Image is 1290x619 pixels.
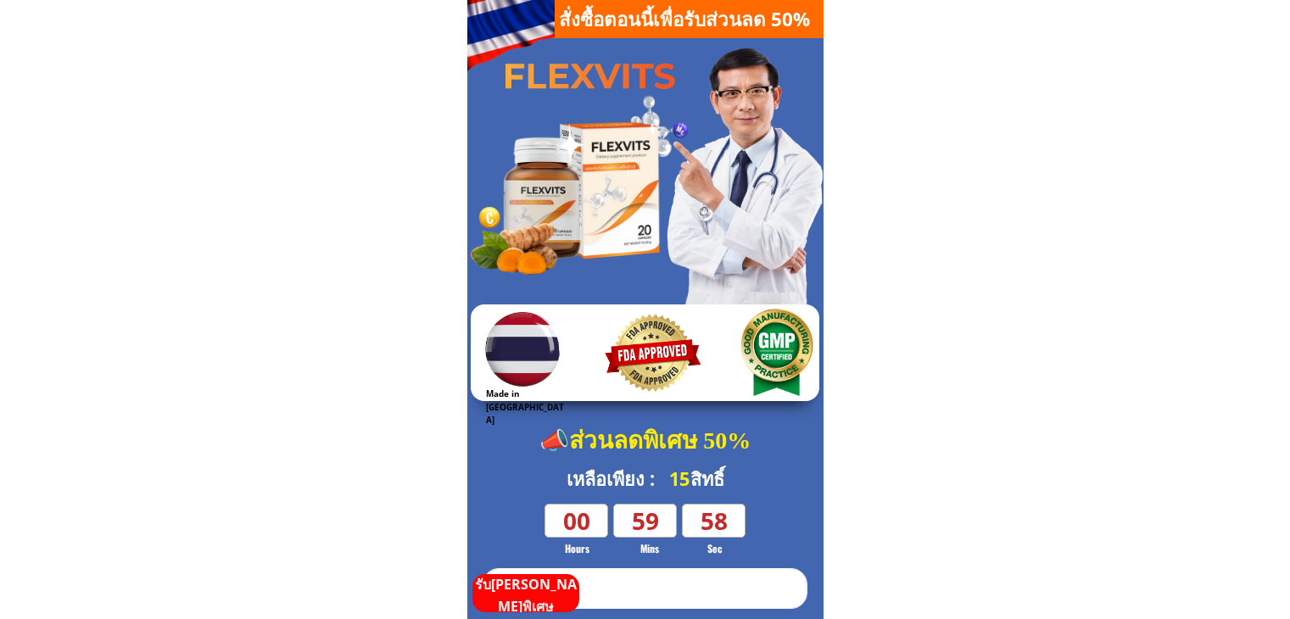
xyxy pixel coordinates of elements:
[472,574,579,617] p: รับ[PERSON_NAME]พิเศษ
[489,569,801,608] input: ชื่อ-นามสกุล
[567,465,773,494] h3: เหลือเพียง : สิทธิ์
[547,540,607,556] h3: Hours
[492,422,799,460] h3: 📣ส่วนลดพิเศษ 50%
[559,4,852,35] h3: สั่งซื้อตอนนี้เพื่อรับส่วนลด 50%
[694,540,736,556] h3: Sec
[486,388,567,428] h3: Made in [GEOGRAPHIC_DATA]
[625,540,675,556] h3: Mins
[669,465,706,494] h3: 15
